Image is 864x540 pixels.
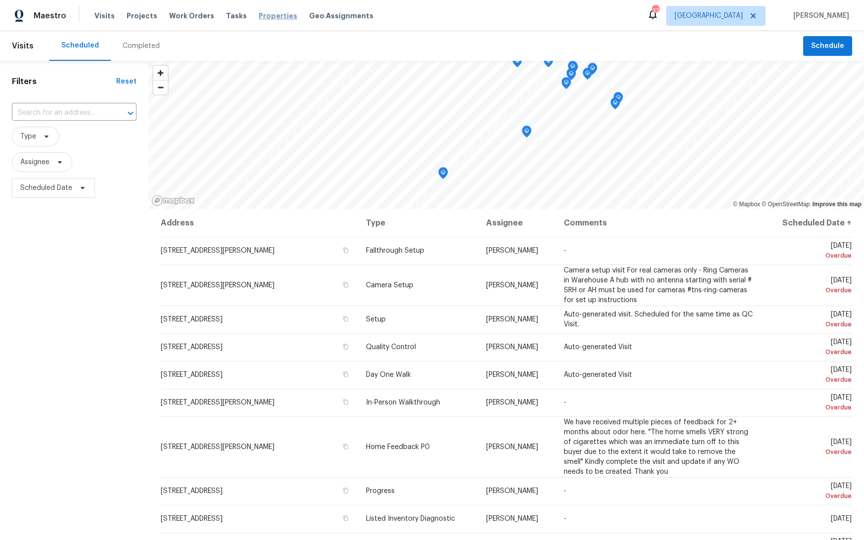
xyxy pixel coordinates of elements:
[161,444,274,450] span: [STREET_ADDRESS][PERSON_NAME]
[366,282,413,289] span: Camera Setup
[341,280,350,289] button: Copy Address
[341,315,350,323] button: Copy Address
[153,81,168,94] span: Zoom out
[309,11,373,21] span: Geo Assignments
[771,375,852,385] div: Overdue
[561,77,571,92] div: Map marker
[12,77,116,87] h1: Filters
[259,11,297,21] span: Properties
[568,61,578,76] div: Map marker
[771,311,852,329] span: [DATE]
[771,347,852,357] div: Overdue
[771,439,852,457] span: [DATE]
[153,80,168,94] button: Zoom out
[153,66,168,80] button: Zoom in
[20,183,72,193] span: Scheduled Date
[771,366,852,385] span: [DATE]
[161,488,223,495] span: [STREET_ADDRESS]
[811,40,844,52] span: Schedule
[366,247,424,254] span: Fallthrough Setup
[20,132,36,141] span: Type
[161,282,274,289] span: [STREET_ADDRESS][PERSON_NAME]
[486,344,538,351] span: [PERSON_NAME]
[366,316,386,323] span: Setup
[161,515,223,522] span: [STREET_ADDRESS]
[613,92,623,107] div: Map marker
[341,486,350,495] button: Copy Address
[366,444,430,450] span: Home Feedback P0
[161,399,274,406] span: [STREET_ADDRESS][PERSON_NAME]
[763,209,852,237] th: Scheduled Date ↑
[610,97,620,113] div: Map marker
[486,316,538,323] span: [PERSON_NAME]
[583,68,592,83] div: Map marker
[366,344,416,351] span: Quality Control
[341,442,350,451] button: Copy Address
[169,11,214,21] span: Work Orders
[161,247,274,254] span: [STREET_ADDRESS][PERSON_NAME]
[564,419,748,475] span: We have received multiple pieces of feedback for 2+ months about odor here. "The home smells VERY...
[486,444,538,450] span: [PERSON_NAME]
[486,515,538,522] span: [PERSON_NAME]
[127,11,157,21] span: Projects
[341,370,350,379] button: Copy Address
[94,11,115,21] span: Visits
[771,447,852,457] div: Overdue
[652,6,659,16] div: 37
[564,399,566,406] span: -
[588,63,597,78] div: Map marker
[564,344,632,351] span: Auto-generated Visit
[512,55,522,71] div: Map marker
[486,488,538,495] span: [PERSON_NAME]
[358,209,478,237] th: Type
[341,398,350,406] button: Copy Address
[438,167,448,182] div: Map marker
[564,311,753,328] span: Auto-generated visit. Scheduled for the same time as QC Visit.
[61,41,99,50] div: Scheduled
[771,285,852,295] div: Overdue
[161,316,223,323] span: [STREET_ADDRESS]
[771,394,852,412] span: [DATE]
[733,201,760,208] a: Mapbox
[564,267,752,304] span: Camera setup visit For real cameras only - Ring Cameras in Warehouse A hub with no antenna starti...
[151,195,195,206] a: Mapbox homepage
[564,488,566,495] span: -
[160,209,358,237] th: Address
[771,242,852,261] span: [DATE]
[34,11,66,21] span: Maestro
[831,515,852,522] span: [DATE]
[771,277,852,295] span: [DATE]
[771,483,852,501] span: [DATE]
[123,41,160,51] div: Completed
[366,371,411,378] span: Day One Walk
[478,209,556,237] th: Assignee
[544,55,553,71] div: Map marker
[803,36,852,56] button: Schedule
[771,339,852,357] span: [DATE]
[771,403,852,412] div: Overdue
[161,344,223,351] span: [STREET_ADDRESS]
[564,371,632,378] span: Auto-generated Visit
[486,399,538,406] span: [PERSON_NAME]
[12,35,34,57] span: Visits
[124,106,137,120] button: Open
[522,126,532,141] div: Map marker
[161,371,223,378] span: [STREET_ADDRESS]
[116,77,136,87] div: Reset
[226,12,247,19] span: Tasks
[771,319,852,329] div: Overdue
[486,282,538,289] span: [PERSON_NAME]
[771,491,852,501] div: Overdue
[486,247,538,254] span: [PERSON_NAME]
[556,209,764,237] th: Comments
[341,342,350,351] button: Copy Address
[675,11,743,21] span: [GEOGRAPHIC_DATA]
[12,105,109,121] input: Search for an address...
[148,61,864,209] canvas: Map
[566,68,576,84] div: Map marker
[564,247,566,254] span: -
[366,488,395,495] span: Progress
[366,515,455,522] span: Listed Inventory Diagnostic
[366,399,440,406] span: In-Person Walkthrough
